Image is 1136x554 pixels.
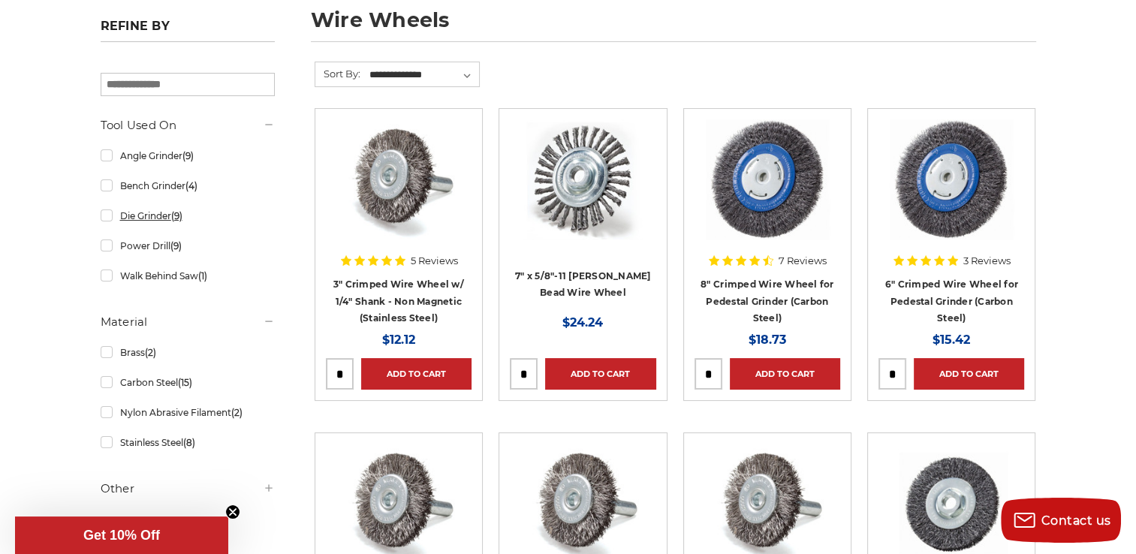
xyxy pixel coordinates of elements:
[545,358,655,390] a: Add to Cart
[101,233,275,259] a: Power Drill
[185,180,197,191] span: (4)
[333,279,464,324] a: 3" Crimped Wire Wheel w/ 1/4" Shank - Non Magnetic (Stainless Steel)
[914,358,1024,390] a: Add to Cart
[339,119,459,239] img: Crimped Wire Wheel with Shank Non Magnetic
[182,437,194,448] span: (8)
[177,377,191,388] span: (15)
[515,270,651,299] a: 7" x 5/8"-11 [PERSON_NAME] Bead Wire Wheel
[225,504,240,519] button: Close teaser
[878,119,1024,265] a: 6" Crimped Wire Wheel for Pedestal Grinder
[695,119,840,265] a: 8" Crimped Wire Wheel for Pedestal Grinder
[101,173,275,199] a: Bench Grinder
[101,480,275,498] h5: Other
[83,528,160,543] span: Get 10% Off
[101,369,275,396] a: Carbon Steel
[1041,513,1111,528] span: Contact us
[170,240,181,251] span: (9)
[101,116,275,134] h5: Tool Used On
[367,64,479,86] select: Sort By:
[101,429,275,456] a: Stainless Steel
[701,279,833,324] a: 8" Crimped Wire Wheel for Pedestal Grinder (Carbon Steel)
[101,313,275,331] h5: Material
[361,358,472,390] a: Add to Cart
[963,256,1011,266] span: 3 Reviews
[510,119,655,265] a: 7" x 5/8"-11 Stringer Bead Wire Wheel
[562,315,603,330] span: $24.24
[933,333,970,347] span: $15.42
[170,210,182,221] span: (9)
[101,203,275,229] a: Die Grinder
[888,119,1014,239] img: 6" Crimped Wire Wheel for Pedestal Grinder
[101,19,275,42] h5: Refine by
[315,62,360,85] label: Sort By:
[144,347,155,358] span: (2)
[326,119,472,265] a: Crimped Wire Wheel with Shank Non Magnetic
[101,399,275,426] a: Nylon Abrasive Filament
[1001,498,1121,543] button: Contact us
[231,407,242,418] span: (2)
[182,150,193,161] span: (9)
[197,270,206,282] span: (1)
[885,279,1018,324] a: 6" Crimped Wire Wheel for Pedestal Grinder (Carbon Steel)
[101,263,275,289] a: Walk Behind Saw
[101,339,275,366] a: Brass
[311,10,1036,42] h1: wire wheels
[730,358,840,390] a: Add to Cart
[779,256,827,266] span: 7 Reviews
[15,516,228,554] div: Get 10% OffClose teaser
[523,119,643,239] img: 7" x 5/8"-11 Stringer Bead Wire Wheel
[101,143,275,169] a: Angle Grinder
[749,333,786,347] span: $18.73
[411,256,458,266] span: 5 Reviews
[704,119,830,239] img: 8" Crimped Wire Wheel for Pedestal Grinder
[382,333,415,347] span: $12.12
